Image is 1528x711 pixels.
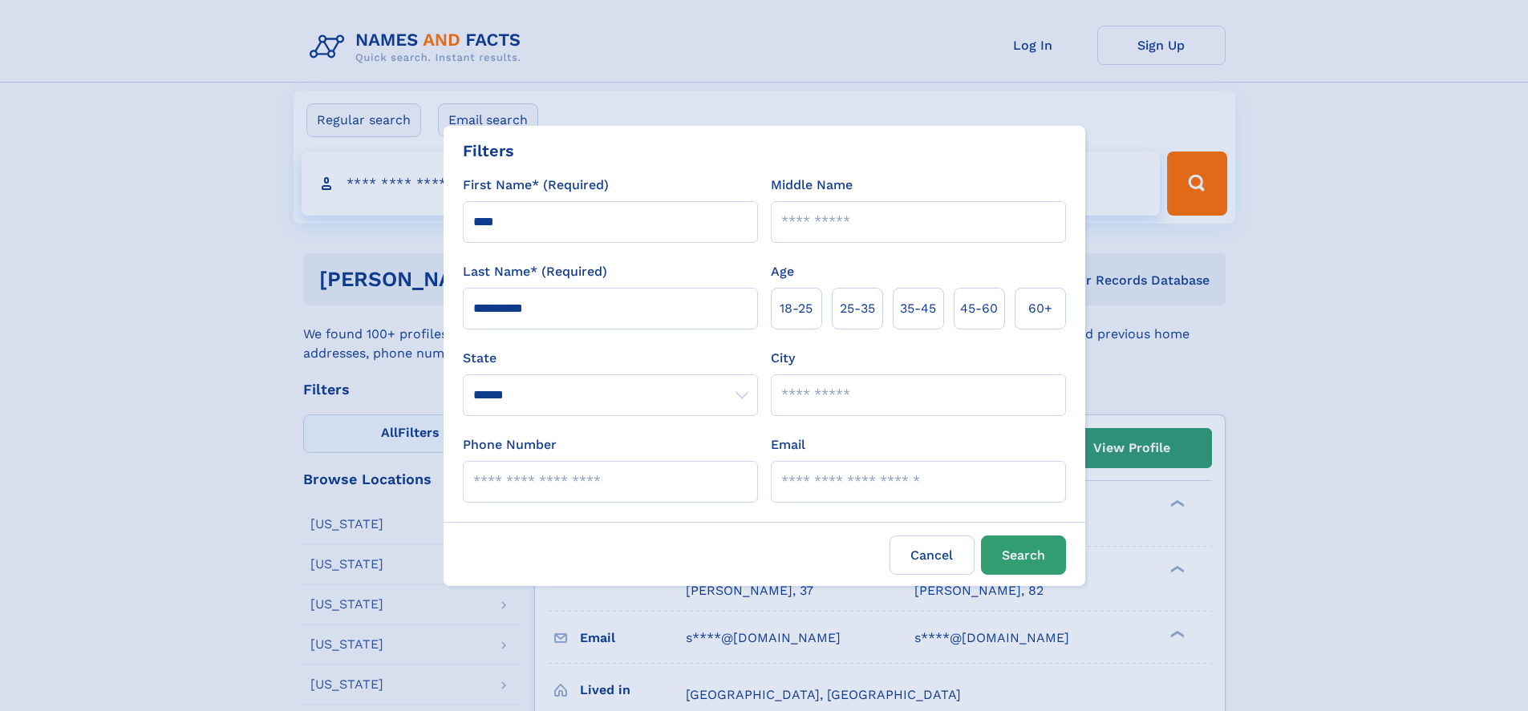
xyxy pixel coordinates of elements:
[463,349,758,368] label: State
[840,299,875,318] span: 25‑35
[981,535,1066,575] button: Search
[771,176,853,195] label: Middle Name
[463,139,514,163] div: Filters
[780,299,813,318] span: 18‑25
[463,435,557,454] label: Phone Number
[771,262,794,281] label: Age
[463,176,609,195] label: First Name* (Required)
[890,535,975,575] label: Cancel
[463,262,607,281] label: Last Name* (Required)
[1028,299,1052,318] span: 60+
[960,299,998,318] span: 45‑60
[771,435,805,454] label: Email
[771,349,795,368] label: City
[900,299,936,318] span: 35‑45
